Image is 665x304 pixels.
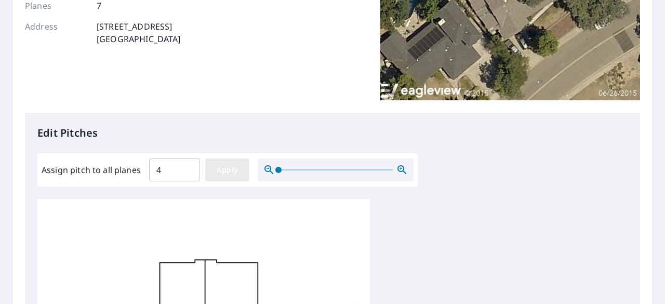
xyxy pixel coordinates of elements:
p: Edit Pitches [37,125,628,141]
span: Apply [214,164,241,177]
input: 00.0 [149,155,200,184]
p: Address [25,20,87,45]
button: Apply [205,158,249,181]
label: Assign pitch to all planes [42,164,141,176]
p: [STREET_ADDRESS] [GEOGRAPHIC_DATA] [97,20,181,45]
